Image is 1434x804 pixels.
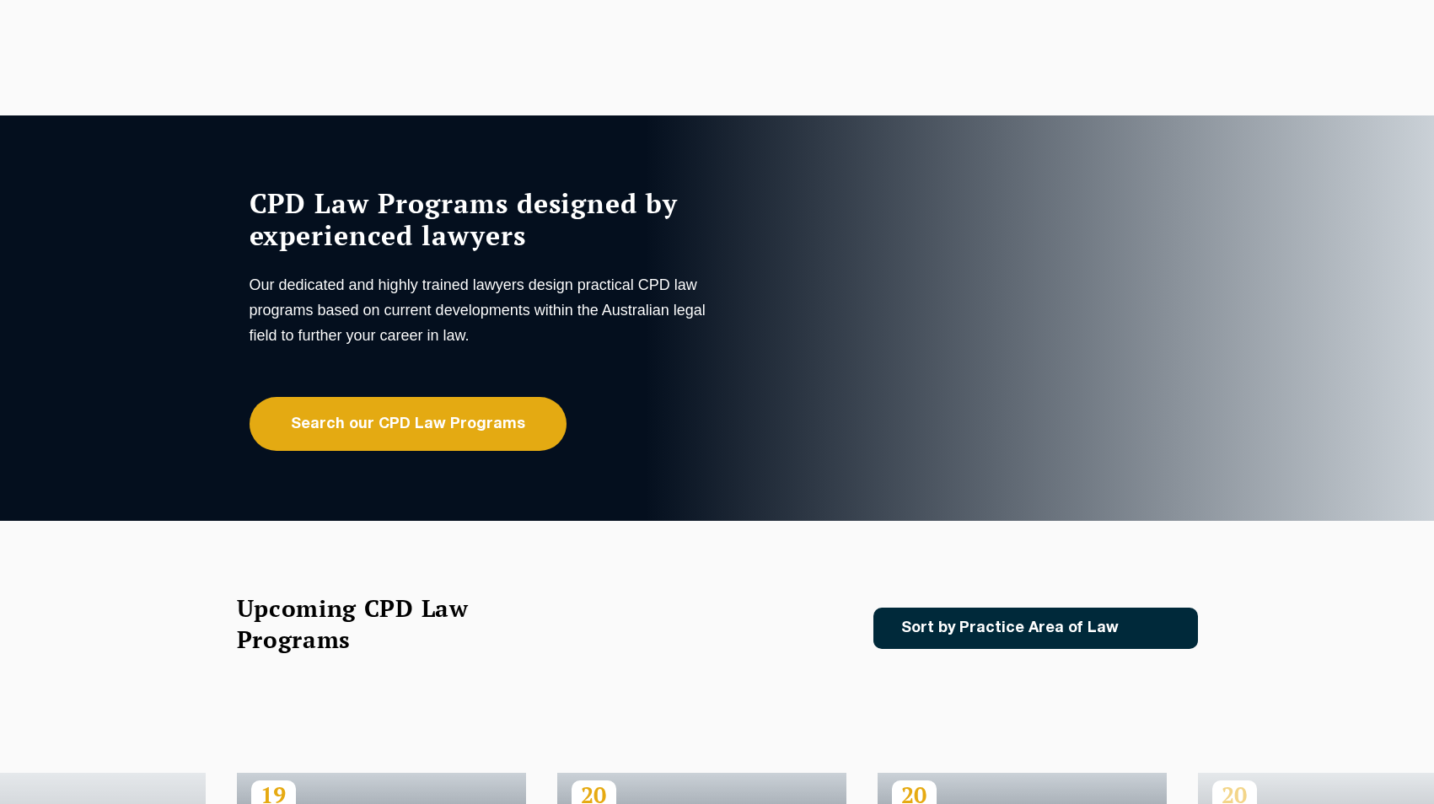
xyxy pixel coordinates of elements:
[250,272,713,348] p: Our dedicated and highly trained lawyers design practical CPD law programs based on current devel...
[250,187,713,251] h1: CPD Law Programs designed by experienced lawyers
[250,397,567,451] a: Search our CPD Law Programs
[873,608,1198,649] a: Sort by Practice Area of Law
[1146,621,1165,635] img: Icon
[237,592,511,655] h2: Upcoming CPD Law Programs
